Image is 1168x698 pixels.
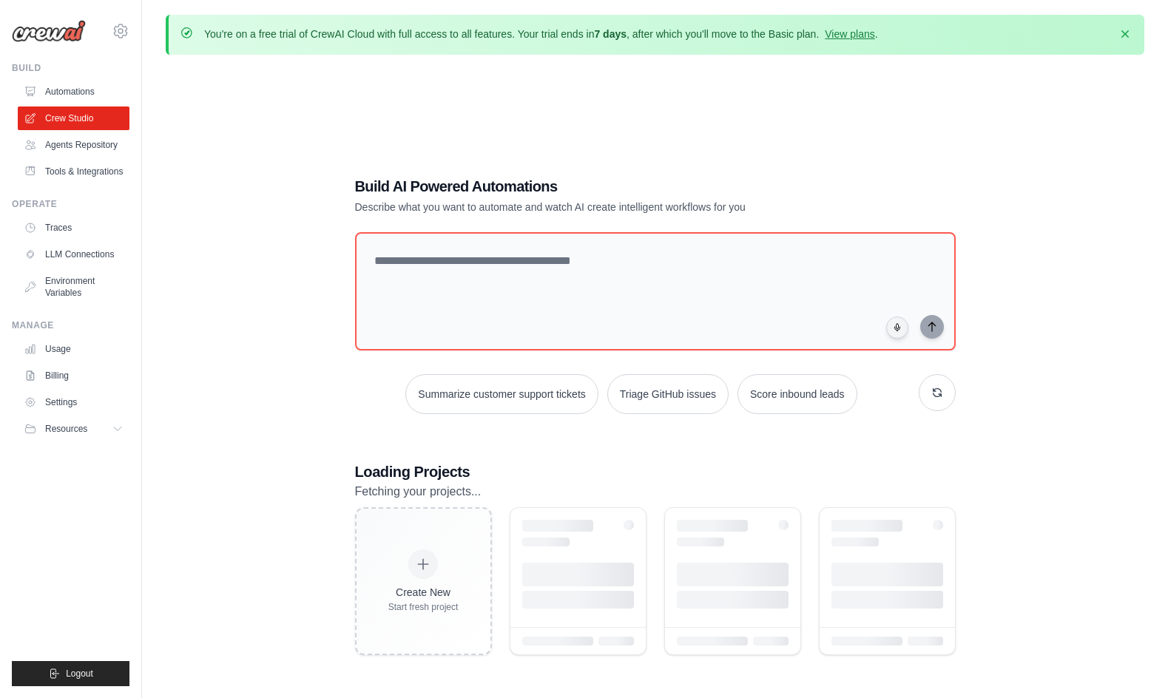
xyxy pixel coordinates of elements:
a: Automations [18,80,129,104]
button: Click to speak your automation idea [886,316,908,339]
strong: 7 days [594,28,627,40]
p: Describe what you want to automate and watch AI create intelligent workflows for you [355,200,852,214]
a: Environment Variables [18,269,129,305]
button: Summarize customer support tickets [405,374,598,414]
a: Tools & Integrations [18,160,129,183]
span: Resources [45,423,87,435]
a: Traces [18,216,129,240]
a: LLM Connections [18,243,129,266]
a: Agents Repository [18,133,129,157]
a: Usage [18,337,129,361]
a: Settings [18,390,129,414]
button: Get new suggestions [919,374,956,411]
div: Manage [12,319,129,331]
a: Billing [18,364,129,387]
img: Logo [12,20,86,42]
div: Start fresh project [388,601,459,613]
p: Fetching your projects... [355,482,956,501]
button: Resources [18,417,129,441]
div: Create New [388,585,459,600]
h1: Build AI Powered Automations [355,176,852,197]
a: Crew Studio [18,106,129,130]
div: Operate [12,198,129,210]
span: Logout [66,668,93,680]
a: View plans [825,28,874,40]
button: Logout [12,661,129,686]
p: You're on a free trial of CrewAI Cloud with full access to all features. Your trial ends in , aft... [204,27,878,41]
button: Score inbound leads [737,374,857,414]
h3: Loading Projects [355,461,956,482]
button: Triage GitHub issues [607,374,729,414]
div: Build [12,62,129,74]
